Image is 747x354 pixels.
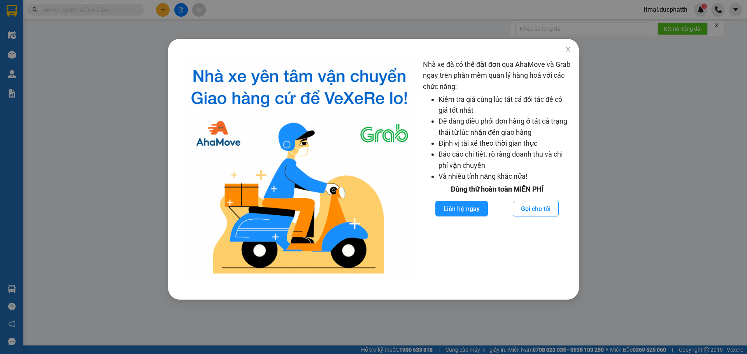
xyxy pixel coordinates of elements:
li: Dễ dàng điều phối đơn hàng ở tất cả trạng thái từ lúc nhận đến giao hàng [438,116,571,138]
button: Gọi cho tôi [513,201,559,216]
button: Close [557,39,579,61]
div: Dùng thử hoàn toàn MIỄN PHÍ [423,184,571,195]
span: Liên hệ ngay [444,204,480,214]
li: Kiểm tra giá cùng lúc tất cả đối tác để có giá tốt nhất [438,94,571,116]
span: Gọi cho tôi [521,204,551,214]
img: logo [182,59,417,280]
span: close [565,46,571,52]
div: Nhà xe đã có thể đặt đơn qua AhaMove và Grab ngay trên phần mềm quản lý hàng hoá với các chức năng: [423,59,571,280]
button: Liên hệ ngay [435,201,488,216]
li: Định vị tài xế theo thời gian thực [438,138,571,149]
li: Báo cáo chi tiết, rõ ràng doanh thu và chi phí vận chuyển [438,149,571,171]
li: Và nhiều tính năng khác nữa! [438,171,571,182]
